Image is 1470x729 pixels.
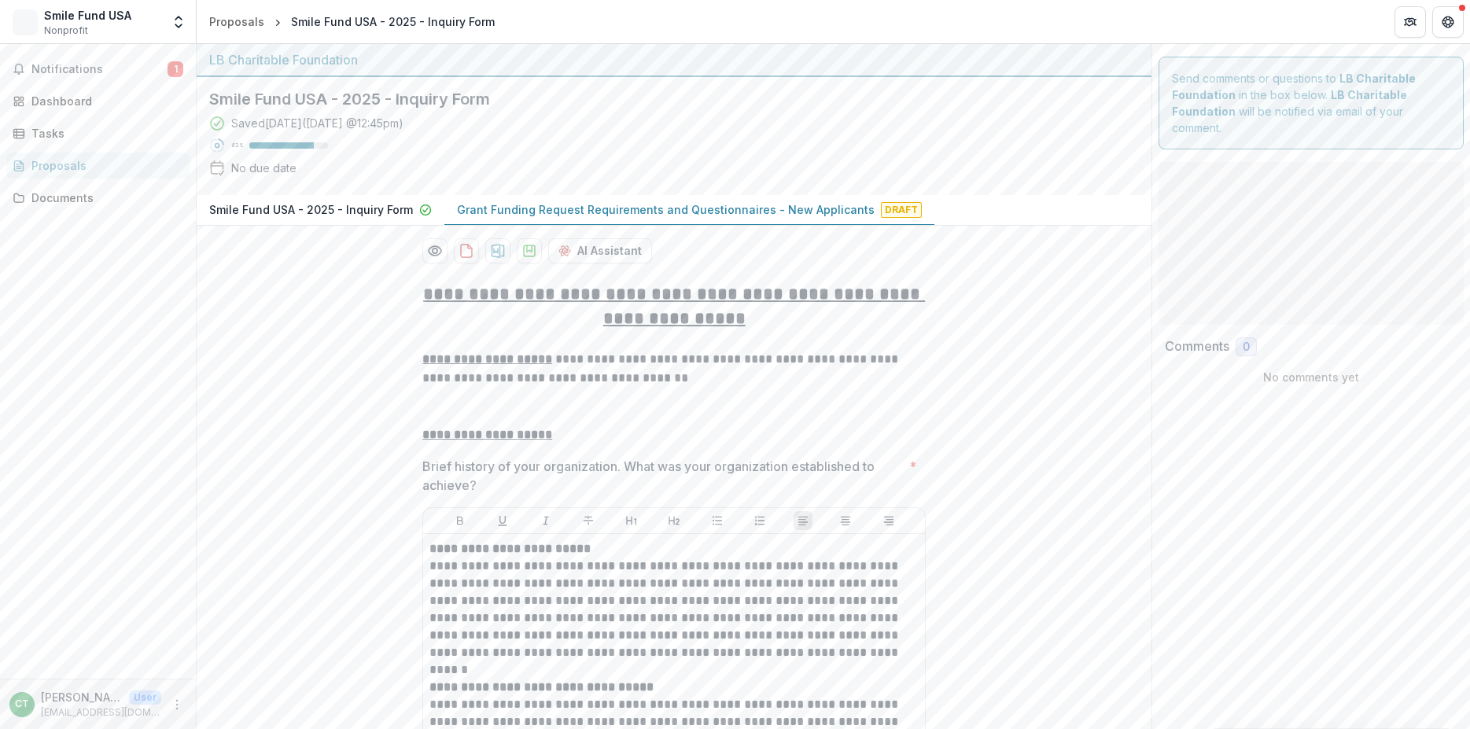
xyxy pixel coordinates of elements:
button: Get Help [1432,6,1464,38]
div: Smile Fund USA - 2025 - Inquiry Form [291,13,495,30]
a: Tasks [6,120,190,146]
div: Smile Fund USA [44,7,131,24]
p: Smile Fund USA - 2025 - Inquiry Form [209,201,413,218]
p: No comments yet [1165,369,1457,385]
h2: Smile Fund USA - 2025 - Inquiry Form [209,90,1114,109]
p: [PERSON_NAME] [41,689,123,705]
div: Proposals [209,13,264,30]
div: Constanze Taylor [15,699,29,709]
button: Heading 2 [665,511,683,530]
button: Align Left [794,511,812,530]
button: download-proposal [454,238,479,263]
a: Documents [6,185,190,211]
button: Strike [579,511,598,530]
button: Bold [451,511,470,530]
div: Send comments or questions to in the box below. will be notified via email of your comment. [1159,57,1464,149]
button: Align Right [879,511,898,530]
p: Brief history of your organization. What was your organization established to achieve? [422,457,903,495]
button: Partners [1394,6,1426,38]
div: Documents [31,190,177,206]
button: Italicize [536,511,555,530]
button: download-proposal [485,238,510,263]
nav: breadcrumb [203,10,501,33]
h2: Comments [1165,339,1229,354]
button: download-proposal [517,238,542,263]
button: Underline [493,511,512,530]
button: Open entity switcher [168,6,190,38]
button: AI Assistant [548,238,652,263]
span: Nonprofit [44,24,88,38]
button: Ordered List [750,511,769,530]
span: Notifications [31,63,168,76]
span: 0 [1243,341,1250,354]
span: 1 [168,61,183,77]
p: 82 % [231,140,243,151]
div: Dashboard [31,93,177,109]
div: No due date [231,160,297,176]
button: Heading 1 [622,511,641,530]
a: Proposals [6,153,190,179]
p: Grant Funding Request Requirements and Questionnaires - New Applicants [457,201,875,218]
span: Draft [881,202,922,218]
div: Saved [DATE] ( [DATE] @ 12:45pm ) [231,115,403,131]
button: Align Center [836,511,855,530]
div: Tasks [31,125,177,142]
a: Proposals [203,10,271,33]
div: LB Charitable Foundation [209,50,1139,69]
button: Bullet List [708,511,727,530]
a: Dashboard [6,88,190,114]
div: Proposals [31,157,177,174]
button: Notifications1 [6,57,190,82]
p: User [129,690,161,705]
button: Preview b0edb8ed-bb83-4bd5-9864-3897ec43caed-1.pdf [422,238,448,263]
button: More [168,695,186,714]
p: [EMAIL_ADDRESS][DOMAIN_NAME] [41,705,161,720]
